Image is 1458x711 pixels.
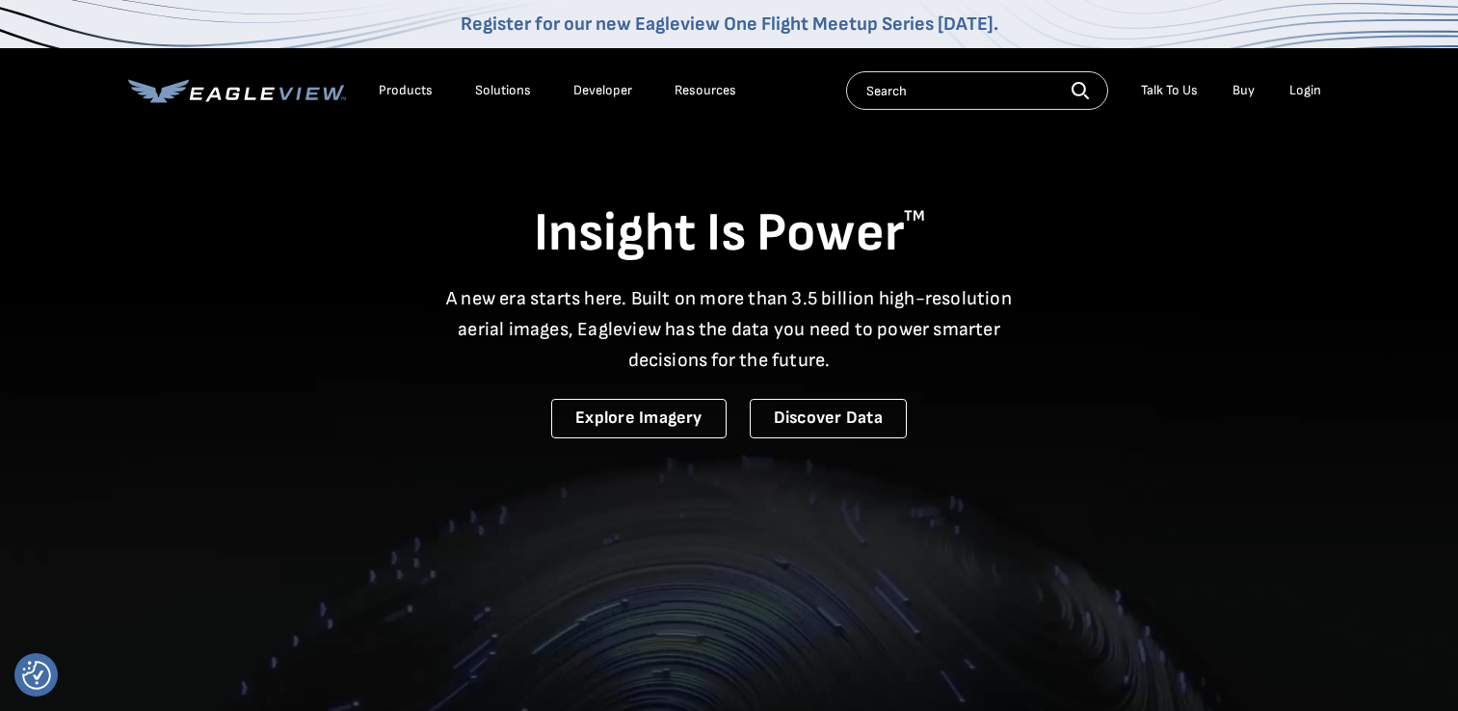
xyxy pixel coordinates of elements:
[128,200,1331,268] h1: Insight Is Power
[379,82,433,99] div: Products
[573,82,632,99] a: Developer
[551,399,727,438] a: Explore Imagery
[1233,82,1255,99] a: Buy
[22,661,51,690] button: Consent Preferences
[904,207,925,225] sup: TM
[435,283,1024,376] p: A new era starts here. Built on more than 3.5 billion high-resolution aerial images, Eagleview ha...
[475,82,531,99] div: Solutions
[675,82,736,99] div: Resources
[461,13,998,36] a: Register for our new Eagleview One Flight Meetup Series [DATE].
[1141,82,1198,99] div: Talk To Us
[750,399,907,438] a: Discover Data
[1289,82,1321,99] div: Login
[846,71,1108,110] input: Search
[22,661,51,690] img: Revisit consent button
